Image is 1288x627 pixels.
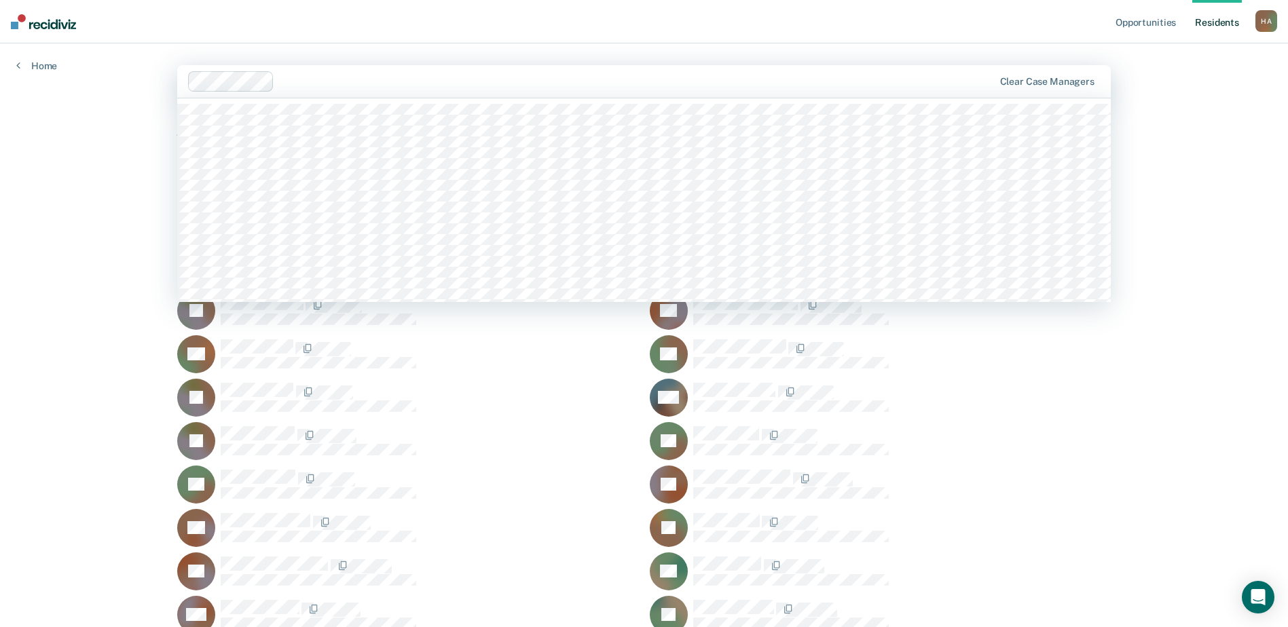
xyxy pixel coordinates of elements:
[11,14,76,29] img: Recidiviz
[1000,76,1094,88] div: Clear case managers
[16,60,57,72] a: Home
[1255,10,1277,32] div: H A
[1242,581,1274,613] div: Open Intercom Messenger
[1255,10,1277,32] button: HA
